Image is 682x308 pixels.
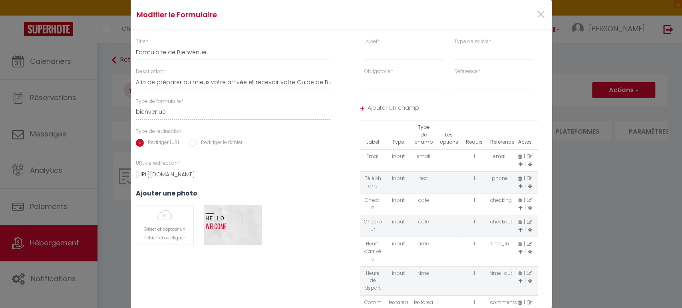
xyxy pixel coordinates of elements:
td: email [487,150,513,172]
button: Close [535,6,545,24]
th: Référence [487,120,513,150]
label: Description [136,68,166,75]
label: Rediriger l'URL [144,139,180,148]
label: Obligatoire [364,68,393,75]
td: email [411,150,436,172]
span: | [525,160,526,167]
label: Référence [454,68,480,75]
th: Actes [512,120,538,150]
span: × [535,3,545,27]
label: URL de redirection [136,160,180,167]
td: input [386,215,411,237]
td: date [411,215,436,237]
th: Les options [436,120,462,150]
span: | [525,226,526,233]
td: time [411,237,436,267]
td: date [411,193,436,215]
span: | [524,197,525,203]
td: Heure d'arrivée [360,237,386,267]
label: Titre [136,38,148,45]
td: input [386,171,411,193]
td: text [411,171,436,193]
td: Checkout [360,215,386,237]
td: time_in [487,237,513,267]
th: Type de champ [411,120,436,150]
label: Type de redirection [136,128,181,135]
td: 1 [461,266,487,296]
span: | [525,204,526,211]
div: + [360,103,365,115]
span: | [524,218,525,225]
label: Label [364,38,380,45]
span: | [524,270,525,276]
span: Ajouter un champ [368,102,538,116]
span: | [525,277,526,284]
td: 1 [461,150,487,172]
span: | [524,240,525,247]
th: Requis [461,120,487,150]
td: input [386,150,411,172]
label: Type de saisie [454,38,491,45]
span: | [524,299,525,306]
td: Heure de départ [360,266,386,296]
td: checkout [487,215,513,237]
span: | [525,248,526,255]
td: time [411,266,436,296]
td: Téléphone [360,171,386,193]
span: | [525,182,526,189]
label: Type de formulaire [136,98,183,105]
td: 1 [461,171,487,193]
span: | [524,153,525,160]
td: input [386,193,411,215]
td: Email [360,150,386,172]
h4: Modifier le Formulaire [137,9,406,20]
td: checking [487,193,513,215]
td: time_out [487,266,513,296]
th: Label [360,120,386,150]
span: | [524,175,525,182]
td: 1 [461,193,487,215]
td: input [386,237,411,267]
td: phone [487,171,513,193]
td: input [386,266,411,296]
td: 1 [461,237,487,267]
label: Rediriger le fichier [197,139,243,148]
th: Type [386,120,411,150]
td: Checkin [360,193,386,215]
h3: Ajouter une photo [136,190,331,197]
td: 1 [461,215,487,237]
